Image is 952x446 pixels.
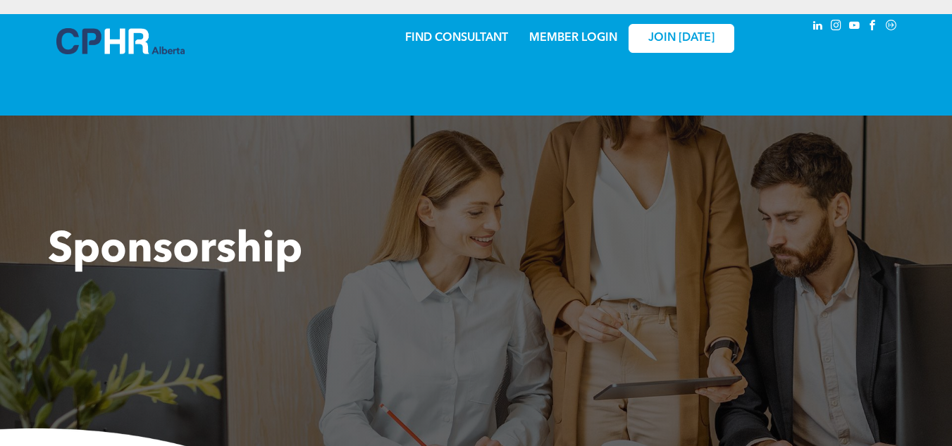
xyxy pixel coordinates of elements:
a: FIND CONSULTANT [405,32,508,44]
span: JOIN [DATE] [648,32,715,45]
img: A blue and white logo for cp alberta [56,28,185,54]
a: instagram [829,18,844,37]
a: youtube [847,18,863,37]
a: linkedin [810,18,826,37]
span: Sponsorship [48,230,302,272]
a: MEMBER LOGIN [529,32,617,44]
a: JOIN [DATE] [629,24,734,53]
a: Social network [884,18,899,37]
a: facebook [865,18,881,37]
